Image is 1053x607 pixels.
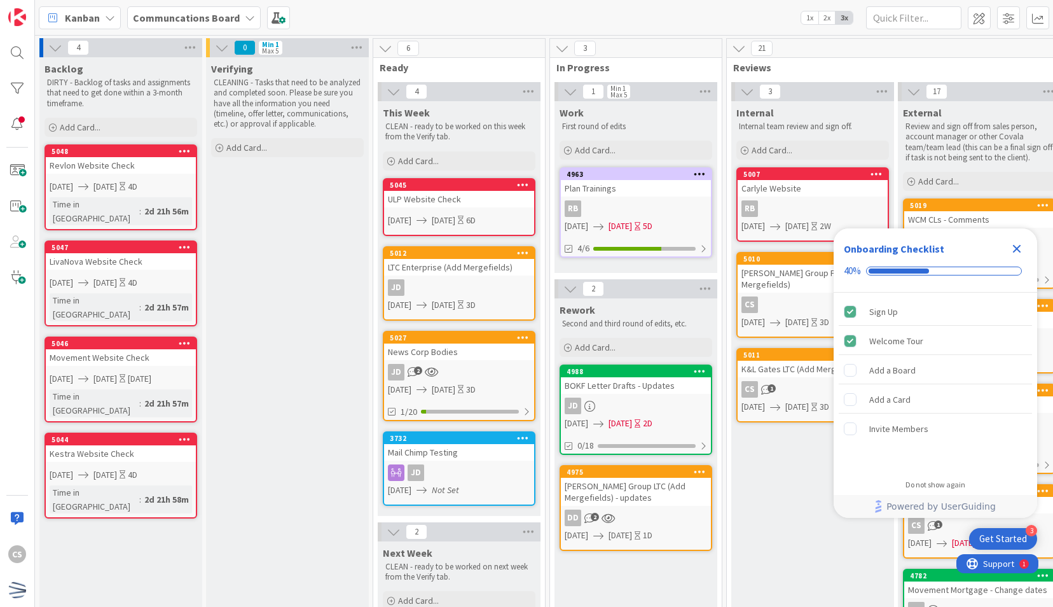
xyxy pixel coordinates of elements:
div: Min 1 [262,41,279,48]
p: Review and sign off from sales person, account manager or other Covala team/team lead (this can b... [905,122,1053,163]
span: Add Card... [575,342,616,353]
span: 6 [397,41,419,56]
div: 5048Revlon Website Check [46,146,196,174]
div: 5010[PERSON_NAME] Group FN (Add Mergefields) [738,253,888,293]
div: Invite Members is incomplete. [839,415,1032,443]
span: [DATE] [609,417,632,430]
span: Verifying [211,62,253,75]
span: This Week [383,106,430,119]
span: [DATE] [952,536,975,550]
span: [DATE] [432,383,455,396]
p: Internal team review and sign off. [739,122,886,132]
div: 5010 [738,253,888,265]
span: : [139,492,141,506]
p: CLEAN - ready to be worked on next week from the Verify tab. [385,562,533,583]
div: 5011K&L Gates LTC (Add Mergefields) [738,349,888,377]
div: 5046 [46,338,196,349]
span: [DATE] [785,220,809,233]
div: Footer [834,495,1037,518]
span: [DATE] [388,484,411,497]
img: avatar [8,581,26,599]
div: 2d 21h 58m [141,492,192,506]
div: JD [565,398,581,414]
div: Movement Website Check [46,349,196,366]
span: 2 [582,281,604,297]
div: 3732Mail Chimp Testing [384,433,534,461]
span: [DATE] [50,180,73,193]
div: [DATE] [128,372,151,386]
div: CS [741,381,758,398]
div: RB [741,200,758,217]
div: CS [8,545,26,563]
span: Add Card... [752,144,792,156]
div: 2d 21h 57m [141,300,192,314]
div: Carlyle Website [738,180,888,197]
div: Get Started [979,533,1027,545]
div: 5045ULP Website Check [384,179,534,207]
span: 4 [406,84,427,99]
a: 4963Plan TrainingsRB[DATE][DATE]5D4/6 [560,167,712,258]
div: 3D [820,316,829,329]
span: [DATE] [565,220,588,233]
span: Rework [560,303,595,316]
div: 5047 [46,242,196,253]
span: 4 [67,40,89,55]
span: Add Card... [398,595,439,606]
span: [DATE] [741,400,765,414]
div: Sign Up is complete. [839,298,1032,326]
div: 5048 [46,146,196,157]
span: 21 [751,41,773,56]
div: Revlon Website Check [46,157,196,174]
span: Add Card... [918,176,959,187]
div: 5007Carlyle Website [738,169,888,197]
span: [DATE] [609,220,632,233]
div: Close Checklist [1007,239,1027,259]
span: 4/6 [577,242,589,255]
div: 3 [1026,525,1037,536]
span: Internal [736,106,774,119]
div: CS [738,297,888,313]
div: JD [388,279,404,296]
span: In Progress [556,61,706,74]
div: RB [738,200,888,217]
div: JD [384,364,534,380]
div: 5011 [743,351,888,359]
div: 1 [66,5,69,15]
span: Add Card... [226,142,267,153]
div: 4988 [561,366,711,377]
div: Open Get Started checklist, remaining modules: 3 [969,528,1037,550]
a: 5010[PERSON_NAME] Group FN (Add Mergefields)CS[DATE][DATE]3D [736,252,889,338]
span: [DATE] [741,316,765,329]
span: Add Card... [575,144,616,156]
div: Invite Members [869,421,928,436]
span: [DATE] [50,468,73,482]
div: 3732 [384,433,534,444]
p: DIRTY - Backlog of tasks and assignments that need to get done within a 3-month timeframe. [47,78,195,109]
p: First round of edits [562,122,710,132]
div: Mail Chimp Testing [384,444,534,461]
span: 0/18 [577,439,594,452]
div: 5D [643,220,652,233]
span: Add Card... [60,122,100,133]
div: 5027 [384,332,534,344]
span: 17 [926,84,947,99]
div: 5044Kestra Website Check [46,434,196,462]
div: 5010 [743,255,888,263]
span: 3 [574,41,596,56]
div: 4975 [561,466,711,478]
span: Kanban [65,10,100,25]
div: 40% [844,265,861,277]
input: Quick Filter... [866,6,961,29]
span: [DATE] [785,316,809,329]
div: RB [565,200,581,217]
div: JD [384,464,534,481]
div: CS [908,517,925,534]
span: 1 [582,84,604,99]
div: News Corp Bodies [384,344,534,360]
span: [DATE] [432,214,455,227]
div: 5048 [52,147,196,156]
div: Max 5 [262,48,279,54]
div: Add a Card is incomplete. [839,386,1032,414]
div: 3D [820,400,829,414]
span: 1/20 [401,405,417,419]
